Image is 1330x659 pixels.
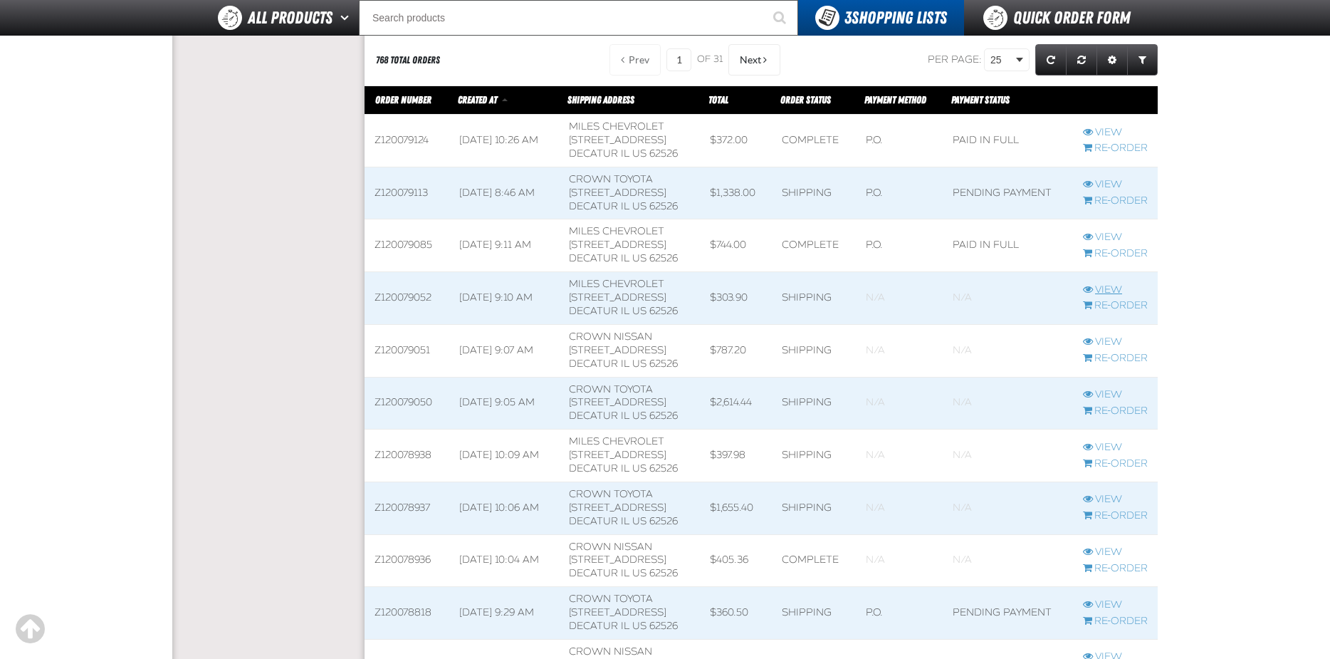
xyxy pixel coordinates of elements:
[449,324,558,377] td: [DATE] 9:07 AM
[569,606,666,618] span: [STREET_ADDRESS]
[649,462,678,474] bdo: 62526
[621,305,629,317] span: IL
[772,377,856,430] td: Shipping
[856,430,943,482] td: Blank
[449,377,558,430] td: [DATE] 9:05 AM
[772,272,856,325] td: Shipping
[700,534,772,587] td: $405.36
[376,53,440,67] div: 768 Total Orders
[632,200,646,212] span: US
[569,554,666,566] span: [STREET_ADDRESS]
[856,324,943,377] td: Blank
[700,482,772,534] td: $1,655.40
[649,358,678,370] bdo: 62526
[569,462,618,474] span: DECATUR
[649,515,678,527] bdo: 62526
[844,8,947,28] span: Shopping Lists
[772,430,856,482] td: Shipping
[1035,44,1067,76] a: Refresh grid action
[780,94,831,105] span: Order Status
[365,219,449,272] td: Z120079085
[621,515,629,527] span: IL
[1083,194,1148,208] a: Re-Order Z120079113 order
[856,272,943,325] td: Blank
[569,502,666,514] span: [STREET_ADDRESS]
[856,587,943,640] td: P.O.
[365,587,449,640] td: Z120078818
[621,410,629,422] span: IL
[569,593,653,605] span: Crown Toyota
[569,239,666,251] span: [STREET_ADDRESS]
[1083,509,1148,523] a: Re-Order Z120078937 order
[569,488,653,500] span: Crown Toyota
[632,410,646,422] span: US
[700,587,772,640] td: $360.50
[569,187,666,199] span: [STREET_ADDRESS]
[700,430,772,482] td: $397.98
[449,534,558,587] td: [DATE] 10:04 AM
[449,219,558,272] td: [DATE] 9:11 AM
[700,377,772,430] td: $2,614.44
[375,94,431,105] a: Order Number
[458,94,499,105] a: Created At
[772,534,856,587] td: Complete
[1083,231,1148,244] a: View Z120079085 order
[1083,441,1148,455] a: View Z120078938 order
[449,430,558,482] td: [DATE] 10:09 AM
[708,94,728,105] a: Total
[569,449,666,461] span: [STREET_ADDRESS]
[569,225,664,237] span: Miles Chevrolet
[569,173,653,185] span: Crown Toyota
[449,272,558,325] td: [DATE] 9:10 AM
[1083,388,1148,402] a: View Z120079050 order
[569,396,666,408] span: [STREET_ADDRESS]
[740,54,761,66] span: Next Page
[569,541,652,553] span: Crown Nissan
[569,435,664,447] span: Miles Chevrolet
[943,167,1073,219] td: Pending payment
[449,587,558,640] td: [DATE] 9:29 AM
[632,252,646,264] span: US
[365,167,449,219] td: Z120079113
[990,53,1013,68] span: 25
[1127,44,1158,76] a: Expand or Collapse Grid Filters
[666,48,691,71] input: Current page number
[697,53,723,66] span: of 31
[772,219,856,272] td: Complete
[943,219,1073,272] td: Paid in full
[943,377,1073,430] td: Blank
[569,278,664,290] span: Miles Chevrolet
[632,515,646,527] span: US
[569,344,666,356] span: [STREET_ADDRESS]
[772,587,856,640] td: Shipping
[772,482,856,534] td: Shipping
[632,147,646,160] span: US
[632,567,646,579] span: US
[1083,546,1148,559] a: View Z120078936 order
[1083,299,1148,313] a: Re-Order Z120079052 order
[569,305,618,317] span: DECATUR
[649,567,678,579] bdo: 62526
[649,410,678,422] bdo: 62526
[365,534,449,587] td: Z120078936
[772,324,856,377] td: Shipping
[1083,615,1148,628] a: Re-Order Z120078818 order
[14,613,46,645] div: Scroll to the top
[951,94,1010,105] span: Payment Status
[248,5,332,31] span: All Products
[856,377,943,430] td: Blank
[1083,493,1148,507] a: View Z120078937 order
[569,252,618,264] span: DECATUR
[365,115,449,167] td: Z120079124
[1083,562,1148,576] a: Re-Order Z120078936 order
[365,482,449,534] td: Z120078937
[621,252,629,264] span: IL
[1083,178,1148,192] a: View Z120079113 order
[1066,44,1097,76] a: Reset grid action
[449,167,558,219] td: [DATE] 8:46 AM
[365,272,449,325] td: Z120079052
[943,430,1073,482] td: Blank
[1083,598,1148,612] a: View Z120078818 order
[1083,142,1148,155] a: Re-Order Z120079124 order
